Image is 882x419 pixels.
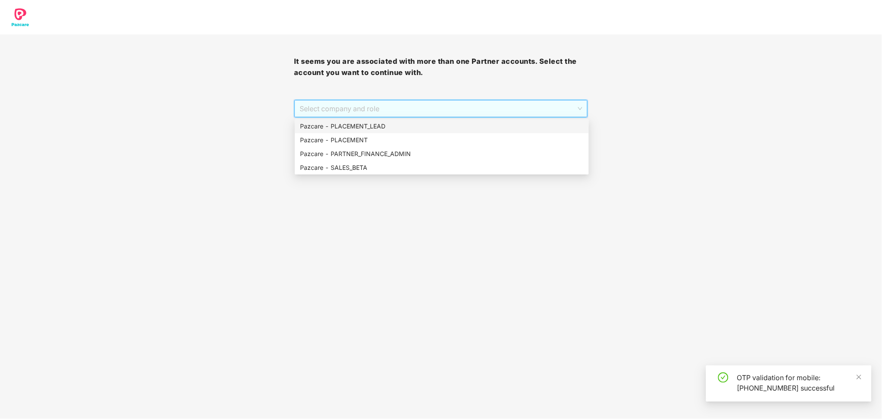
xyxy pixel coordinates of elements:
span: Select company and role [300,100,582,117]
div: Pazcare - PLACEMENT_LEAD [295,119,589,133]
div: Pazcare - PLACEMENT [300,135,584,145]
div: Pazcare - PARTNER_FINANCE_ADMIN [300,149,584,159]
div: Pazcare - PARTNER_FINANCE_ADMIN [295,147,589,161]
span: close [856,374,862,380]
div: Pazcare - SALES_BETA [295,161,589,175]
span: check-circle [718,372,729,383]
div: OTP validation for mobile: [PHONE_NUMBER] successful [737,372,861,393]
h3: It seems you are associated with more than one Partner accounts. Select the account you want to c... [294,56,588,78]
div: Pazcare - SALES_BETA [300,163,584,172]
div: Pazcare - PLACEMENT [295,133,589,147]
div: Pazcare - PLACEMENT_LEAD [300,122,584,131]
